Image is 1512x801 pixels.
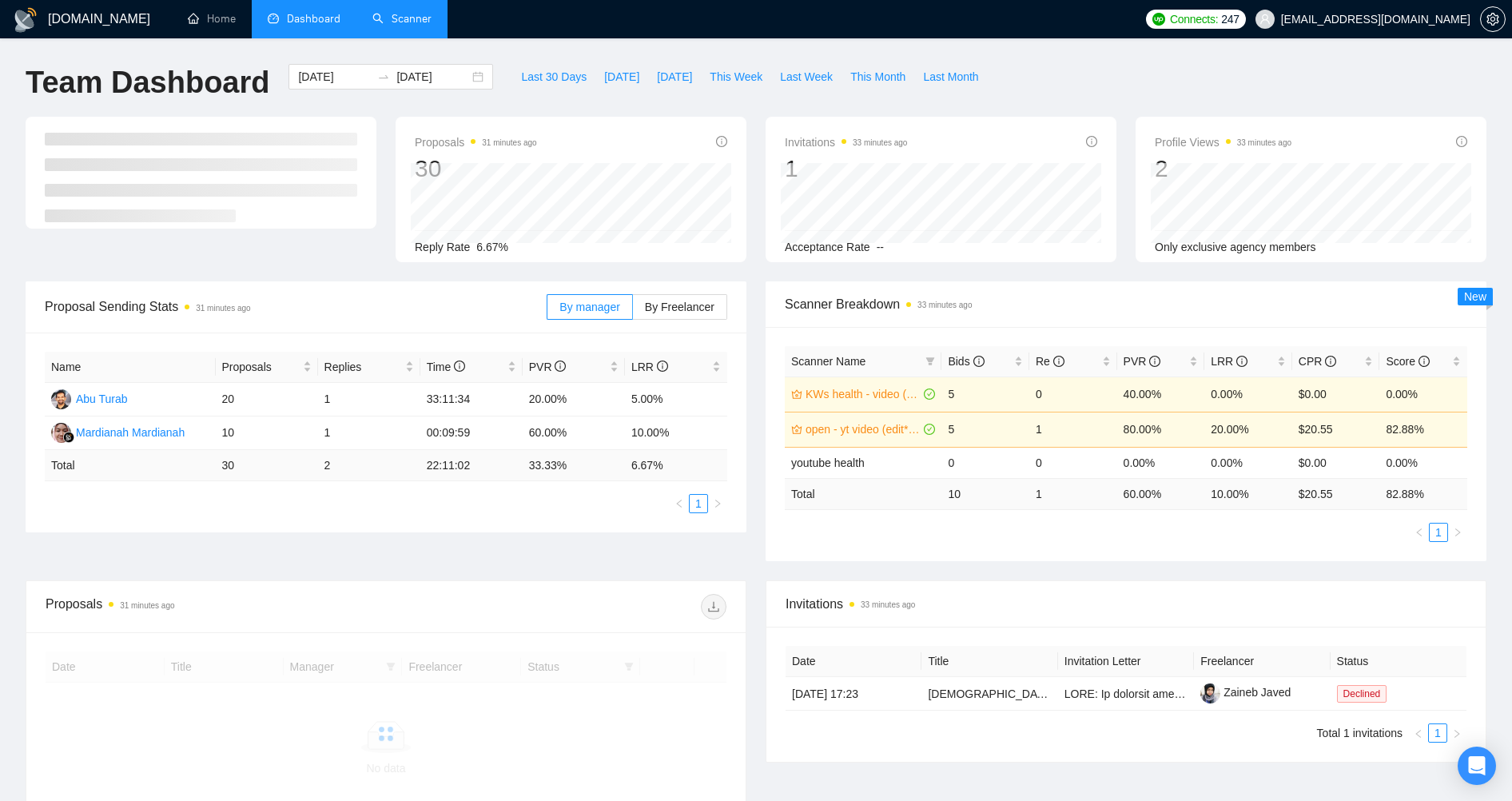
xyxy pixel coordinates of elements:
[941,447,1029,478] td: 0
[45,352,216,383] th: Name
[785,153,907,184] div: 1
[877,241,884,253] span: --
[1236,356,1247,367] span: info-circle
[1317,723,1403,743] li: Total 1 invitations
[657,68,692,86] span: [DATE]
[555,361,566,372] span: info-circle
[318,383,420,416] td: 1
[476,241,508,253] span: 6.67%
[806,385,921,403] a: KWs health - video (edit*) - laziza
[318,450,420,481] td: 2
[1480,6,1506,32] button: setting
[948,355,984,368] span: Bids
[1428,723,1447,743] li: 1
[786,594,1466,614] span: Invitations
[1331,646,1466,677] th: Status
[785,294,1467,314] span: Scanner Breakdown
[806,420,921,438] a: open - yt video (edit*) - laziza
[51,425,185,438] a: MMMardianah Mardianah
[1418,356,1430,367] span: info-circle
[420,416,523,450] td: 00:09:59
[1204,478,1292,509] td: 10.00 %
[1237,138,1291,147] time: 33 minutes ago
[1053,356,1064,367] span: info-circle
[1155,133,1291,152] span: Profile Views
[1204,377,1292,412] td: 0.00%
[1453,528,1462,537] span: right
[216,450,318,481] td: 30
[914,64,987,90] button: Last Month
[1379,377,1467,412] td: 0.00%
[922,349,938,373] span: filter
[427,361,465,373] span: Time
[1200,683,1220,703] img: c1mhTaOmLHL1CkZr0TkPetAFZxwEWMFm19VusaNrnzZnVuZX-ShEIaDHimbuDTe67D
[786,677,921,711] td: [DATE] 17:23
[1221,10,1239,28] span: 247
[1337,687,1394,699] a: Declined
[521,68,587,86] span: Last 30 Days
[454,361,465,372] span: info-circle
[1149,356,1160,367] span: info-circle
[1029,412,1117,447] td: 1
[1379,478,1467,509] td: 82.88 %
[924,389,935,400] span: check-circle
[625,383,727,416] td: 5.00%
[716,136,727,147] span: info-circle
[1409,723,1428,743] button: left
[1194,646,1330,677] th: Freelancer
[377,70,390,83] span: swap-right
[785,133,907,152] span: Invitations
[26,64,269,102] h1: Team Dashboard
[925,357,935,366] span: filter
[1292,447,1380,478] td: $0.00
[921,677,1057,711] td: Native Speakers of Arabic – Talent Bench for Future Managed Services Recording Projects
[523,383,625,416] td: 20.00%
[13,7,38,33] img: logo
[923,68,978,86] span: Last Month
[1117,412,1205,447] td: 80.00%
[941,412,1029,447] td: 5
[1386,355,1429,368] span: Score
[785,478,941,509] td: Total
[1204,412,1292,447] td: 20.00%
[1124,355,1161,368] span: PVR
[1029,478,1117,509] td: 1
[1117,447,1205,478] td: 0.00%
[188,12,236,26] a: homeHome
[1058,646,1194,677] th: Invitation Letter
[771,64,842,90] button: Last Week
[1452,729,1462,739] span: right
[631,361,668,373] span: LRR
[76,424,185,441] div: Mardianah Mardianah
[1447,723,1466,743] button: right
[1429,724,1446,742] a: 1
[1029,377,1117,412] td: 0
[51,423,71,443] img: MM
[657,361,668,372] span: info-circle
[1464,290,1486,303] span: New
[196,304,250,313] time: 31 minutes ago
[420,383,523,416] td: 33:11:34
[941,377,1029,412] td: 5
[791,456,865,469] span: youtube health
[46,594,386,620] div: Proposals
[1448,523,1467,542] button: right
[928,687,1472,700] a: [DEMOGRAPHIC_DATA] Speakers of Arabic – Talent Bench for Future Managed Services Recording Projects
[420,450,523,481] td: 22:11:02
[1325,356,1336,367] span: info-circle
[1448,523,1467,542] li: Next Page
[482,138,536,147] time: 31 minutes ago
[941,478,1029,509] td: 10
[396,68,469,86] input: End date
[1456,136,1467,147] span: info-circle
[1170,10,1218,28] span: Connects:
[216,416,318,450] td: 10
[670,494,689,513] button: left
[1292,478,1380,509] td: $ 20.55
[268,13,279,24] span: dashboard
[786,646,921,677] th: Date
[1379,447,1467,478] td: 0.00%
[45,450,216,481] td: Total
[1155,241,1316,253] span: Only exclusive agency members
[298,68,371,86] input: Start date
